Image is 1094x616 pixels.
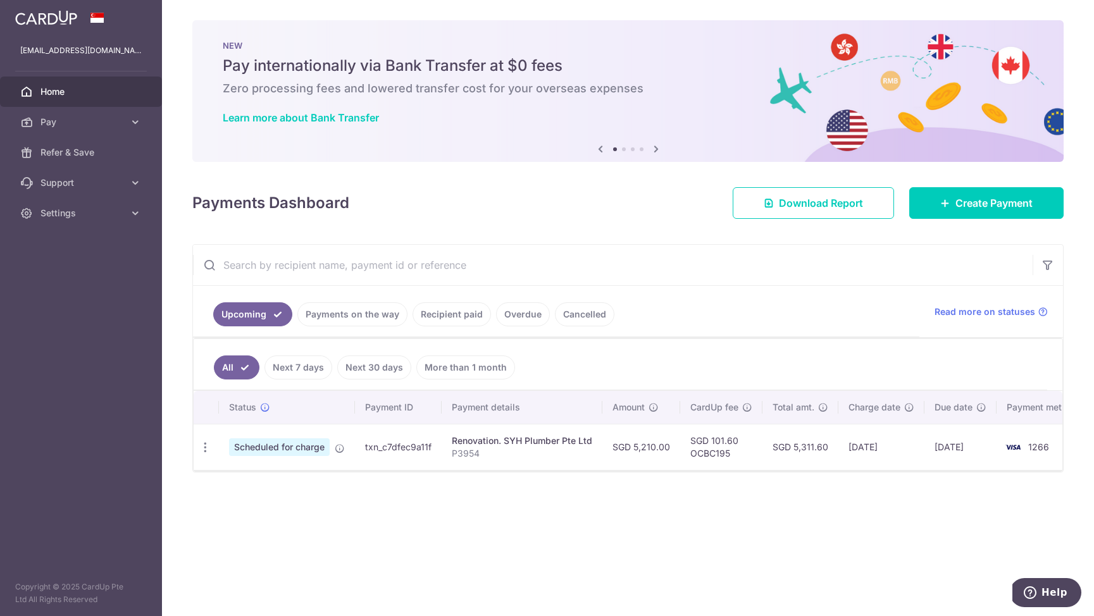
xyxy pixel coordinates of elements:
[192,192,349,214] h4: Payments Dashboard
[997,391,1093,424] th: Payment method
[733,187,894,219] a: Download Report
[602,424,680,470] td: SGD 5,210.00
[20,44,142,57] p: [EMAIL_ADDRESS][DOMAIN_NAME]
[229,401,256,414] span: Status
[452,447,592,460] p: P3954
[955,195,1033,211] span: Create Payment
[40,207,124,219] span: Settings
[264,355,332,379] a: Next 7 days
[355,391,442,424] th: Payment ID
[935,305,1048,318] a: Read more on statuses
[935,401,973,414] span: Due date
[496,302,550,326] a: Overdue
[40,146,124,159] span: Refer & Save
[223,56,1033,76] h5: Pay internationally via Bank Transfer at $0 fees
[416,355,515,379] a: More than 1 month
[1028,441,1049,452] span: 1266
[223,81,1033,96] h6: Zero processing fees and lowered transfer cost for your overseas expenses
[924,424,997,470] td: [DATE]
[1000,440,1026,455] img: Bank Card
[229,438,330,456] span: Scheduled for charge
[690,401,738,414] span: CardUp fee
[555,302,614,326] a: Cancelled
[40,176,124,189] span: Support
[773,401,814,414] span: Total amt.
[40,85,124,98] span: Home
[779,195,863,211] span: Download Report
[612,401,645,414] span: Amount
[223,40,1033,51] p: NEW
[935,305,1035,318] span: Read more on statuses
[909,187,1064,219] a: Create Payment
[213,302,292,326] a: Upcoming
[762,424,838,470] td: SGD 5,311.60
[192,20,1064,162] img: Bank transfer banner
[442,391,602,424] th: Payment details
[355,424,442,470] td: txn_c7dfec9a11f
[848,401,900,414] span: Charge date
[193,245,1033,285] input: Search by recipient name, payment id or reference
[337,355,411,379] a: Next 30 days
[838,424,924,470] td: [DATE]
[15,10,77,25] img: CardUp
[452,434,592,447] div: Renovation. SYH Plumber Pte Ltd
[680,424,762,470] td: SGD 101.60 OCBC195
[40,116,124,128] span: Pay
[413,302,491,326] a: Recipient paid
[297,302,407,326] a: Payments on the way
[223,111,379,124] a: Learn more about Bank Transfer
[214,355,259,379] a: All
[1012,578,1081,610] iframe: Opens a widget where you can find more information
